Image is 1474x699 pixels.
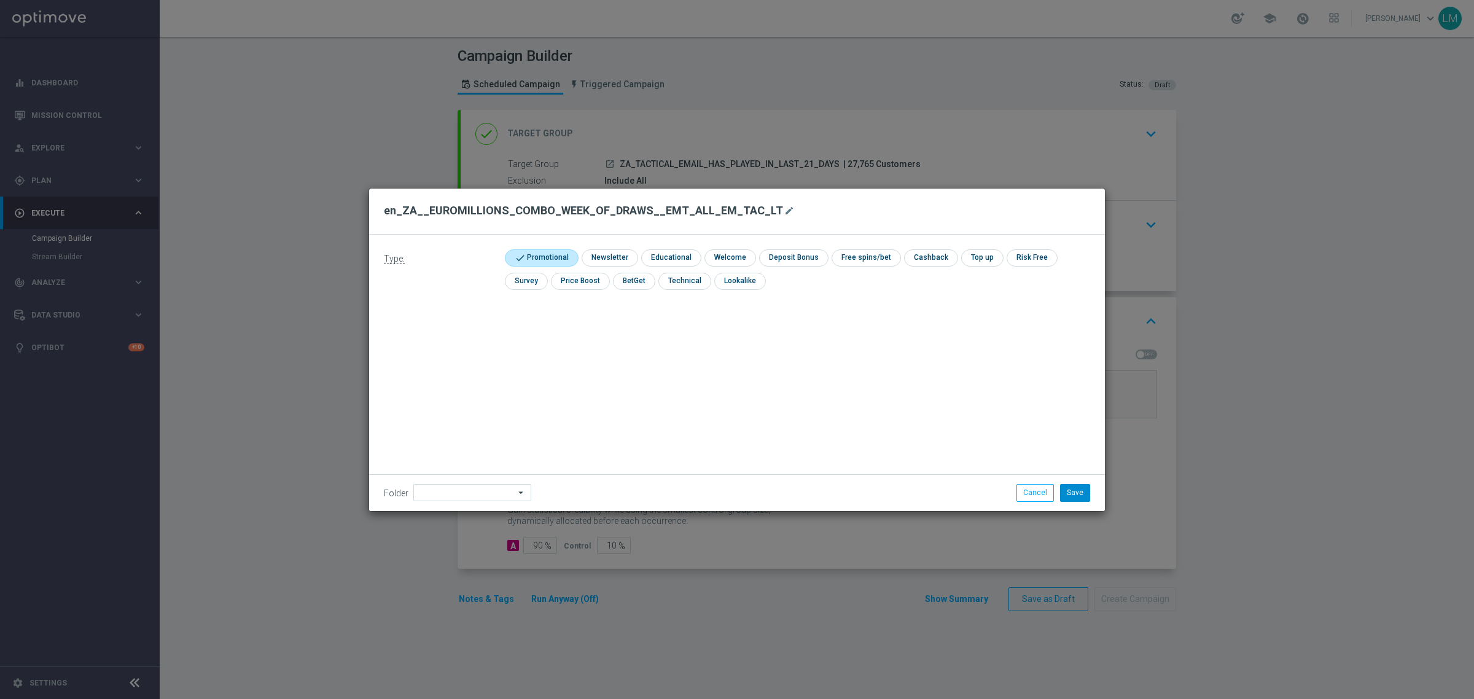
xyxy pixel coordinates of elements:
[384,203,783,218] h2: en_ZA__EUROMILLIONS_COMBO_WEEK_OF_DRAWS__EMT_ALL_EM_TAC_LT
[784,206,794,216] i: mode_edit
[384,488,408,499] label: Folder
[515,485,528,501] i: arrow_drop_down
[384,254,405,264] span: Type:
[1060,484,1090,501] button: Save
[783,203,798,218] button: mode_edit
[1016,484,1054,501] button: Cancel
